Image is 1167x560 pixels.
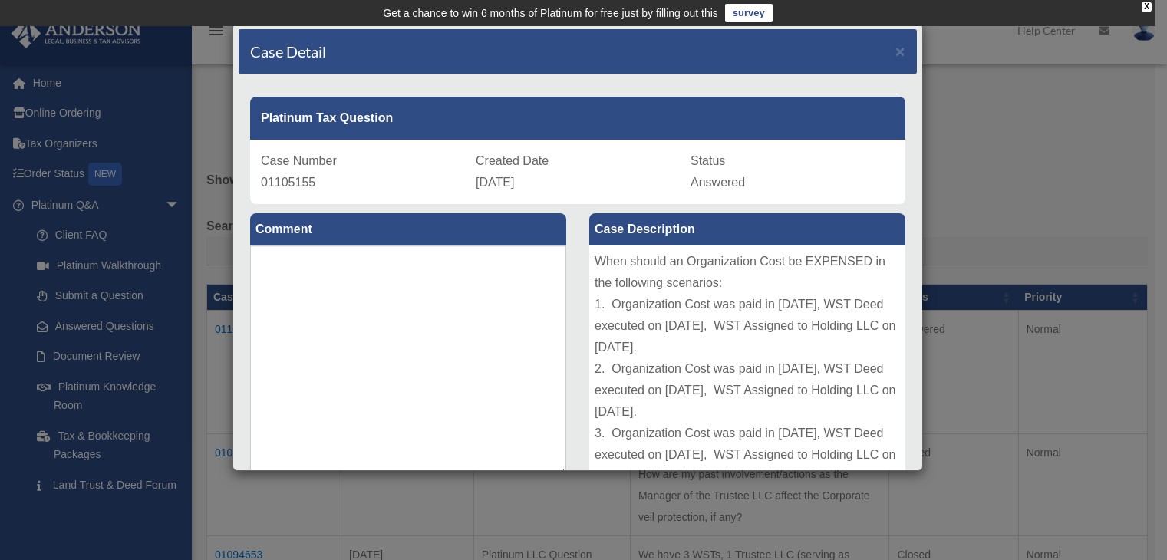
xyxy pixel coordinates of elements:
[261,154,337,167] span: Case Number
[895,43,905,59] button: Close
[725,4,773,22] a: survey
[589,245,905,476] div: When should an Organization Cost be EXPENSED in the following scenarios: 1. Organization Cost was...
[250,97,905,140] div: Platinum Tax Question
[250,213,566,245] label: Comment
[250,41,326,62] h4: Case Detail
[691,176,745,189] span: Answered
[589,213,905,245] label: Case Description
[476,176,514,189] span: [DATE]
[476,154,549,167] span: Created Date
[383,4,718,22] div: Get a chance to win 6 months of Platinum for free just by filling out this
[895,42,905,60] span: ×
[1142,2,1152,12] div: close
[261,176,315,189] span: 01105155
[691,154,725,167] span: Status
